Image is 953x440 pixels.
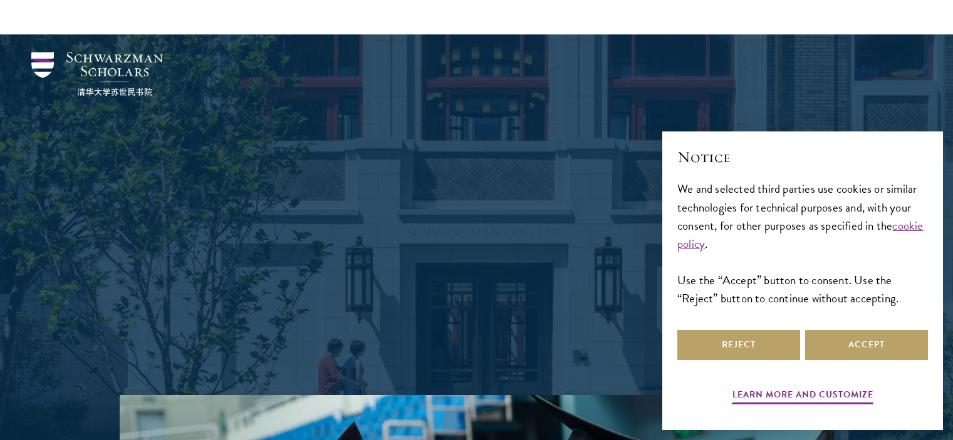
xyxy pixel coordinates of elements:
[677,217,924,253] a: cookie policy
[677,330,800,360] button: Reject
[805,330,928,360] button: Accept
[677,146,928,168] h2: Notice
[31,52,163,96] img: Schwarzman Scholars
[677,180,928,307] div: We and selected third parties use cookies or similar technologies for technical purposes and, wit...
[732,387,873,406] button: Learn more and customize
